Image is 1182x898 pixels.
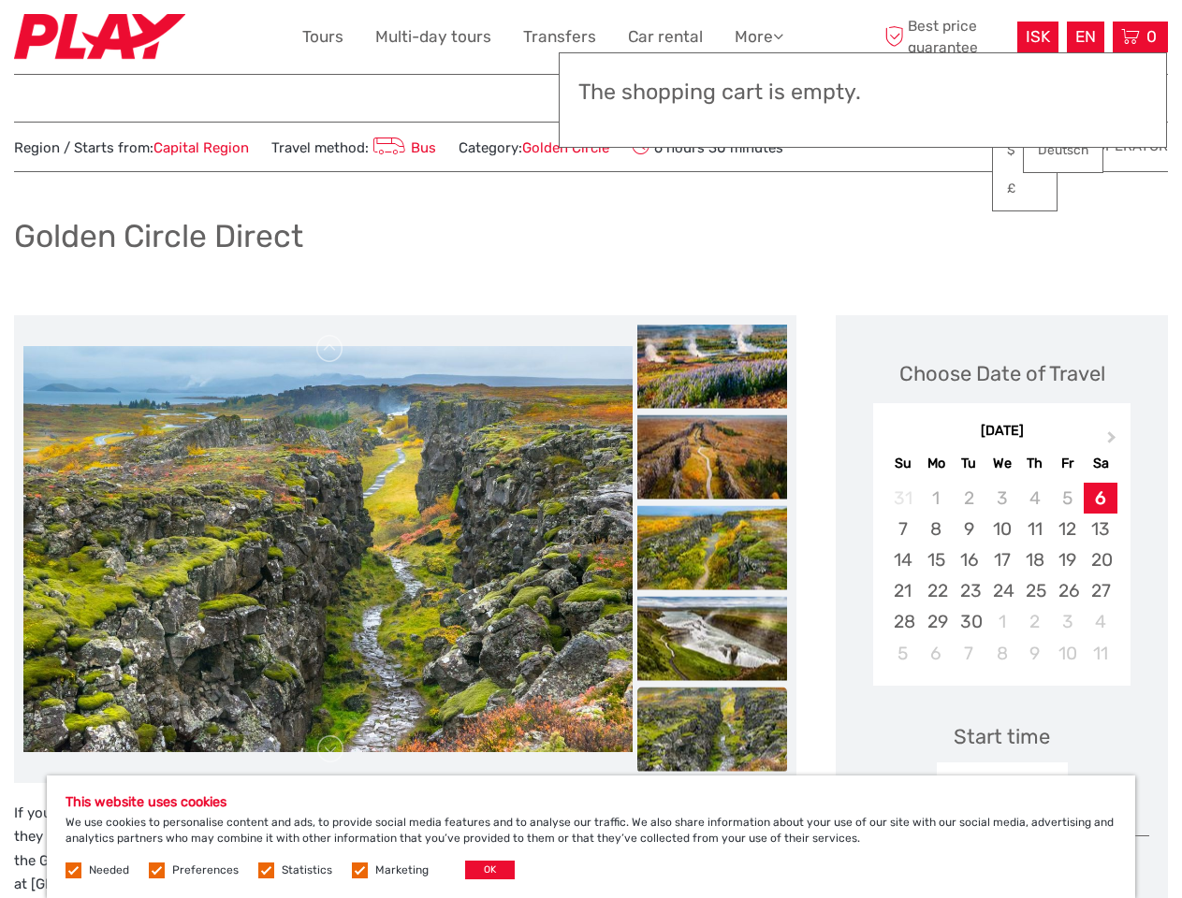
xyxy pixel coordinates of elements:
div: Not available Thursday, September 4th, 2025 [1018,483,1051,514]
div: Choose Monday, October 6th, 2025 [920,638,953,669]
div: Choose Friday, October 10th, 2025 [1051,638,1084,669]
span: Category: [459,138,609,158]
a: £ [993,172,1057,206]
div: Choose Saturday, October 4th, 2025 [1084,606,1116,637]
div: Choose Wednesday, September 24th, 2025 [985,575,1018,606]
div: Choose Tuesday, September 16th, 2025 [953,544,985,575]
label: Statistics [282,862,332,878]
div: Choose Sunday, September 7th, 2025 [886,514,919,544]
div: EN [1067,22,1104,52]
div: Choose Wednesday, September 10th, 2025 [985,514,1018,544]
a: Tours [302,23,343,51]
div: Choose Date of Travel [899,359,1105,388]
div: Su [886,451,919,476]
div: Choose Sunday, September 28th, 2025 [886,606,919,637]
div: Choose Saturday, September 27th, 2025 [1084,575,1116,606]
div: Choose Thursday, September 25th, 2025 [1018,575,1051,606]
div: Choose Saturday, September 20th, 2025 [1084,544,1116,575]
div: Not available Sunday, August 31st, 2025 [886,483,919,514]
div: Not available Wednesday, September 3rd, 2025 [985,483,1018,514]
div: Choose Friday, September 26th, 2025 [1051,575,1084,606]
div: Choose Monday, September 22nd, 2025 [920,575,953,606]
div: Choose Tuesday, October 7th, 2025 [953,638,985,669]
div: Choose Sunday, September 14th, 2025 [886,544,919,575]
span: 0 [1144,27,1160,46]
button: Next Month [1099,427,1129,456]
div: Sa [1084,451,1116,476]
div: Fr [1051,451,1084,476]
div: Mo [920,451,953,476]
div: Th [1018,451,1051,476]
img: Fly Play [14,14,185,60]
div: Choose Saturday, September 13th, 2025 [1084,514,1116,544]
label: Marketing [375,862,429,878]
label: Needed [89,862,129,878]
div: We use cookies to personalise content and ads, to provide social media features and to analyse ou... [47,775,1135,898]
img: b2a8b6c280bc4686bab9de20cb0517e6_slider_thumbnail.jpg [637,687,787,771]
div: Choose Monday, September 8th, 2025 [920,514,953,544]
div: Choose Friday, September 19th, 2025 [1051,544,1084,575]
div: Not available Monday, September 1st, 2025 [920,483,953,514]
img: fb9a85e7d79b418fbbb67a4eb1717509_slider_thumbnail.jpg [637,414,787,499]
a: Multi-day tours [375,23,491,51]
div: Choose Tuesday, September 23rd, 2025 [953,575,985,606]
div: 12:30 [937,762,1068,805]
div: Choose Tuesday, September 9th, 2025 [953,514,985,544]
span: Travel method: [271,134,436,160]
div: [DATE] [873,422,1131,442]
a: Car rental [628,23,703,51]
div: Choose Thursday, October 2nd, 2025 [1018,606,1051,637]
span: Best price guarantee [880,16,1013,57]
div: Choose Thursday, October 9th, 2025 [1018,638,1051,669]
div: Choose Sunday, October 5th, 2025 [886,638,919,669]
a: Golden Circle [522,139,609,156]
span: ISK [1026,27,1050,46]
a: $ [993,134,1057,167]
a: Bus [369,139,436,156]
div: Choose Friday, October 3rd, 2025 [1051,606,1084,637]
img: 95d19d9998df4ce8bf3593c034cdbcf8_slider_thumbnail.jpg [637,596,787,680]
div: Choose Thursday, September 11th, 2025 [1018,514,1051,544]
h3: The shopping cart is empty. [578,80,1147,106]
div: Choose Friday, September 12th, 2025 [1051,514,1084,544]
div: Choose Wednesday, September 17th, 2025 [985,544,1018,575]
div: Choose Monday, September 29th, 2025 [920,606,953,637]
a: Deutsch [1024,134,1102,167]
a: Transfers [523,23,596,51]
div: Choose Monday, September 15th, 2025 [920,544,953,575]
div: Choose Sunday, September 21st, 2025 [886,575,919,606]
h5: This website uses cookies [66,794,1116,810]
span: Region / Starts from: [14,138,249,158]
a: More [735,23,783,51]
div: Tu [953,451,985,476]
div: Choose Tuesday, September 30th, 2025 [953,606,985,637]
a: Capital Region [153,139,249,156]
div: Choose Saturday, October 11th, 2025 [1084,638,1116,669]
div: We [985,451,1018,476]
h1: Golden Circle Direct [14,217,303,255]
div: Choose Saturday, September 6th, 2025 [1084,483,1116,514]
div: Choose Thursday, September 18th, 2025 [1018,544,1051,575]
button: Open LiveChat chat widget [215,29,238,51]
label: Preferences [172,862,239,878]
img: e1d9bd721eb04cd0a0ed5e0836392220_slider_thumbnail.jpg [637,505,787,589]
p: We're away right now. Please check back later! [26,33,212,48]
div: Start time [954,722,1050,751]
div: month 2025-09 [879,483,1124,669]
div: Choose Wednesday, October 8th, 2025 [985,638,1018,669]
img: ea1d97a1147c45baafa4e362523775a5_slider_thumbnail.jpg [637,324,787,408]
div: Not available Friday, September 5th, 2025 [1051,483,1084,514]
div: Not available Tuesday, September 2nd, 2025 [953,483,985,514]
img: b2a8b6c280bc4686bab9de20cb0517e6_main_slider.jpg [23,346,633,752]
button: OK [465,861,515,879]
div: Choose Wednesday, October 1st, 2025 [985,606,1018,637]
